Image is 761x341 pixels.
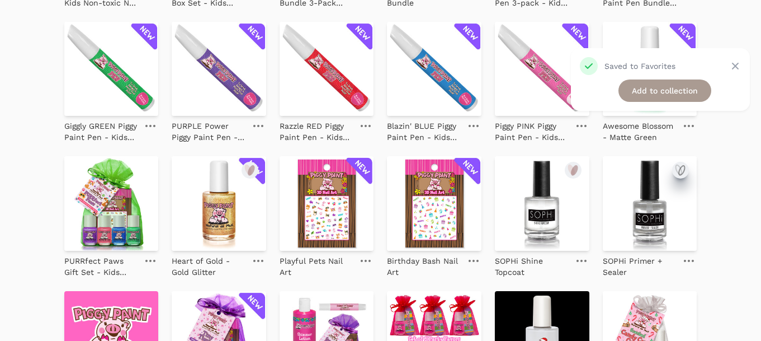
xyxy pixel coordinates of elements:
a: SOPHi Primer + Sealer [603,251,677,278]
p: Blazin' BLUE Piggy Paint Pen - Kids Non-toxic Nail Polish [387,120,461,143]
a: Playful Pets Nail Art [280,251,354,278]
p: SOPHi Primer + Sealer [603,255,677,278]
a: Awesome Blossom - Matte Green [603,116,677,143]
img: Birthday Bash Nail Art [387,156,481,251]
img: SOPHi Primer + Sealer [603,156,697,251]
a: SOPHi Shine Topcoat [495,251,569,278]
a: Piggy PINK Piggy Paint Pen - Kids Non-toxic Nail Polish [495,116,569,143]
p: PURRfect Paws Gift Set - Kids Non-toxic Nail Polish [64,255,139,278]
a: PURRfect Paws Gift Set - Kids Non-toxic Nail Polish [64,251,139,278]
img: PURPLE Power Piggy Paint Pen - Kids Non-toxic Nail Polish [172,22,266,116]
img: Blazin' BLUE Piggy Paint Pen - Kids Non-toxic Nail Polish [387,22,481,116]
a: Heart of Gold - Gold Glitter [172,251,246,278]
p: SOPHi Shine Topcoat [495,255,569,278]
div: Saved to Favorites [604,60,675,72]
img: Heart of Gold - Gold Glitter [172,156,266,251]
a: Add to collection [618,80,711,102]
a: Giggly GREEN Piggy Paint Pen - Kids Non-toxic Nail Polish [64,116,139,143]
a: Birthday Bash Nail Art [387,251,461,278]
p: Heart of Gold - Gold Glitter [172,255,246,278]
img: Giggly GREEN Piggy Paint Pen - Kids Non-toxic Nail Polish [64,22,159,116]
p: Razzle RED Piggy Paint Pen - Kids Non-toxic Nail Polish [280,120,354,143]
img: Piggy PINK Piggy Paint Pen - Kids Non-toxic Nail Polish [495,22,589,116]
img: Awesome Blossom - Matte Green [603,22,697,116]
p: Awesome Blossom - Matte Green [603,120,677,143]
p: Birthday Bash Nail Art [387,255,461,278]
p: Playful Pets Nail Art [280,255,354,278]
p: Piggy PINK Piggy Paint Pen - Kids Non-toxic Nail Polish [495,120,569,143]
a: PURPLE Power Piggy Paint Pen - Kids Non-toxic Nail Polish [172,116,246,143]
a: Blazin' BLUE Piggy Paint Pen - Kids Non-toxic Nail Polish [387,116,461,143]
img: PURRfect Paws Gift Set - Kids Non-toxic Nail Polish [64,156,159,251]
p: PURPLE Power Piggy Paint Pen - Kids Non-toxic Nail Polish [172,120,246,143]
img: Playful Pets Nail Art [280,156,374,251]
img: Razzle RED Piggy Paint Pen - Kids Non-toxic Nail Polish [280,22,374,116]
p: Giggly GREEN Piggy Paint Pen - Kids Non-toxic Nail Polish [64,120,139,143]
a: Razzle RED Piggy Paint Pen - Kids Non-toxic Nail Polish [280,116,354,143]
button: Close [726,57,744,75]
img: SOPHi Shine Topcoat [495,156,589,251]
